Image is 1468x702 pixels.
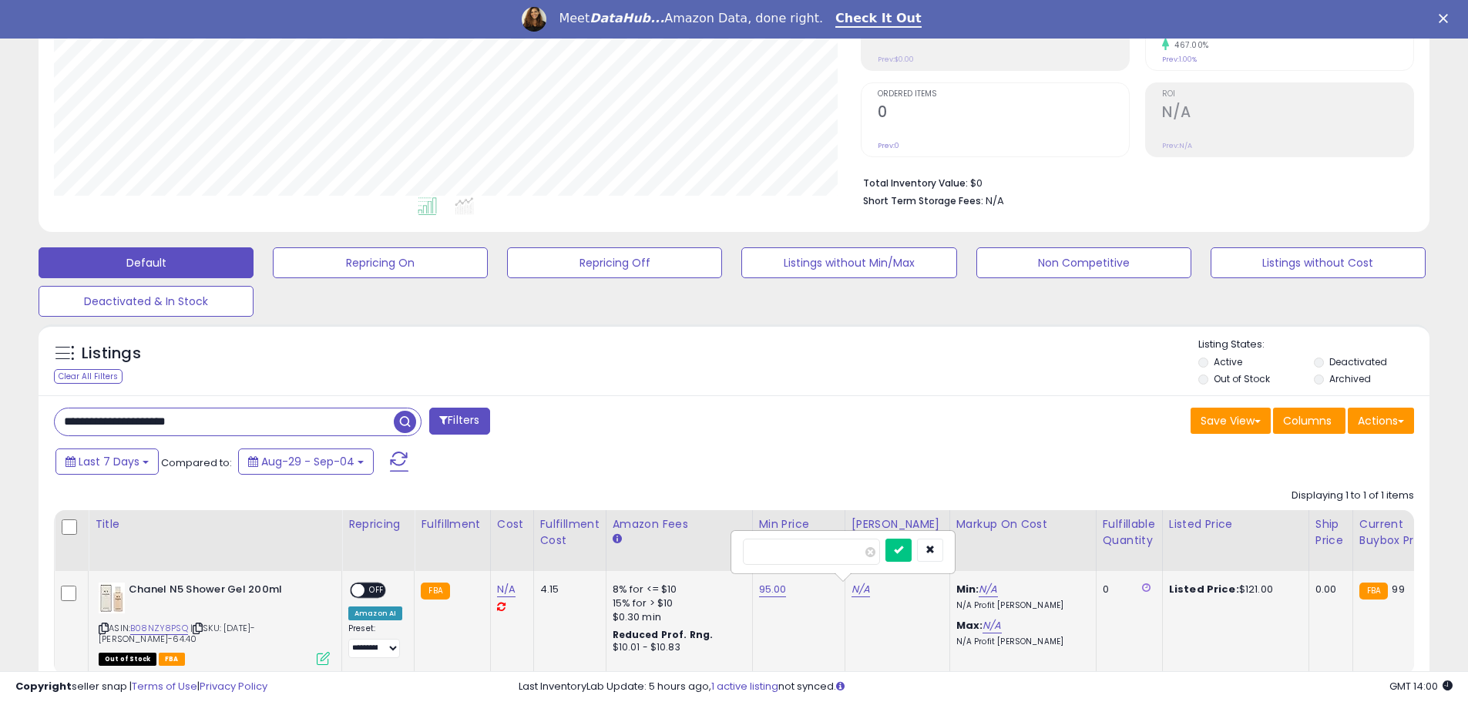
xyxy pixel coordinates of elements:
small: 467.00% [1169,39,1209,51]
b: Chanel N5 Shower Gel 200ml [129,583,316,601]
div: Last InventoryLab Update: 5 hours ago, not synced. [519,680,1453,694]
span: OFF [364,584,389,597]
button: Repricing Off [507,247,722,278]
div: Amazon Fees [613,516,746,532]
button: Default [39,247,254,278]
span: All listings that are currently out of stock and unavailable for purchase on Amazon [99,653,156,666]
div: Markup on Cost [956,516,1090,532]
div: 0 [1103,583,1151,596]
span: Columns [1283,413,1332,428]
div: Min Price [759,516,838,532]
b: Listed Price: [1169,582,1239,596]
button: Listings without Cost [1211,247,1426,278]
span: Compared to: [161,455,232,470]
div: 8% for <= $10 [613,583,741,596]
i: DataHub... [590,11,664,25]
b: Reduced Prof. Rng. [613,628,714,641]
b: Max: [956,618,983,633]
button: Non Competitive [976,247,1191,278]
a: Privacy Policy [200,679,267,694]
div: ASIN: [99,583,330,663]
span: | SKU: [DATE]-[PERSON_NAME]-64.40 [99,622,255,645]
div: Current Buybox Price [1359,516,1439,549]
div: Displaying 1 to 1 of 1 items [1292,489,1414,503]
span: ROI [1162,90,1413,99]
small: Prev: N/A [1162,141,1192,150]
div: Cost [497,516,527,532]
label: Out of Stock [1214,372,1270,385]
button: Last 7 Days [55,448,159,475]
img: 3193bFPqqCL._SL40_.jpg [99,583,125,613]
div: Ship Price [1315,516,1346,549]
div: 4.15 [540,583,594,596]
button: Deactivated & In Stock [39,286,254,317]
a: N/A [979,582,997,597]
h2: 0 [878,103,1129,124]
div: 0.00 [1315,583,1341,596]
div: $121.00 [1169,583,1297,596]
div: Listed Price [1169,516,1302,532]
button: Actions [1348,408,1414,434]
p: Listing States: [1198,338,1429,352]
div: Preset: [348,623,402,658]
button: Columns [1273,408,1345,434]
span: Aug-29 - Sep-04 [261,454,354,469]
button: Save View [1191,408,1271,434]
span: N/A [986,193,1004,208]
button: Filters [429,408,489,435]
li: $0 [863,173,1402,191]
div: 15% for > $10 [613,596,741,610]
button: Aug-29 - Sep-04 [238,448,374,475]
button: Listings without Min/Max [741,247,956,278]
span: Ordered Items [878,90,1129,99]
div: Clear All Filters [54,369,123,384]
small: Prev: $0.00 [878,55,914,64]
span: 99 [1392,582,1404,596]
small: Prev: 0 [878,141,899,150]
div: Close [1439,14,1454,23]
h5: Listings [82,343,141,364]
img: Profile image for Georgie [522,7,546,32]
div: $10.01 - $10.83 [613,641,741,654]
a: Check It Out [835,11,922,28]
small: Amazon Fees. [613,532,622,546]
a: B08NZY8PSQ [130,622,188,635]
strong: Copyright [15,679,72,694]
button: Repricing On [273,247,488,278]
a: 1 active listing [711,679,778,694]
h2: N/A [1162,103,1413,124]
b: Short Term Storage Fees: [863,194,983,207]
div: Repricing [348,516,408,532]
th: The percentage added to the cost of goods (COGS) that forms the calculator for Min & Max prices. [949,510,1096,571]
p: N/A Profit [PERSON_NAME] [956,637,1084,647]
div: Fulfillable Quantity [1103,516,1156,549]
b: Total Inventory Value: [863,176,968,190]
small: Prev: 1.00% [1162,55,1197,64]
div: Amazon AI [348,606,402,620]
small: FBA [421,583,449,600]
a: N/A [497,582,516,597]
small: FBA [1359,583,1388,600]
div: seller snap | | [15,680,267,694]
div: Title [95,516,335,532]
div: Meet Amazon Data, done right. [559,11,823,26]
div: Fulfillment Cost [540,516,600,549]
a: N/A [983,618,1001,633]
a: 95.00 [759,582,787,597]
a: Terms of Use [132,679,197,694]
div: [PERSON_NAME] [852,516,943,532]
span: FBA [159,653,185,666]
label: Archived [1329,372,1371,385]
label: Active [1214,355,1242,368]
label: Deactivated [1329,355,1387,368]
span: 2025-09-12 14:00 GMT [1389,679,1453,694]
a: N/A [852,582,870,597]
div: Fulfillment [421,516,483,532]
b: Min: [956,582,979,596]
p: N/A Profit [PERSON_NAME] [956,600,1084,611]
div: $0.30 min [613,610,741,624]
span: Last 7 Days [79,454,139,469]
